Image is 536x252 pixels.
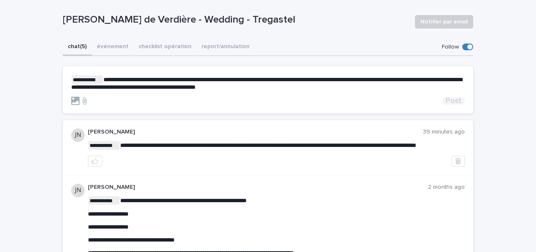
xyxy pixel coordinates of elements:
button: like this post [88,156,102,167]
button: chat (5) [63,39,92,56]
button: événement [92,39,134,56]
p: [PERSON_NAME] [88,184,428,191]
button: checklist opération [134,39,196,56]
p: 2 months ago [428,184,465,191]
button: report/annulation [196,39,255,56]
p: [PERSON_NAME] [88,129,423,136]
p: [PERSON_NAME] de Verdière - Wedding - Tregastel [63,14,408,26]
button: Notifier par email [415,15,473,28]
span: Notifier par email [420,18,468,26]
button: Post [442,97,465,105]
p: Follow [442,44,459,51]
p: 39 minutes ago [423,129,465,136]
span: Post [446,97,461,105]
button: Delete post [451,156,465,167]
